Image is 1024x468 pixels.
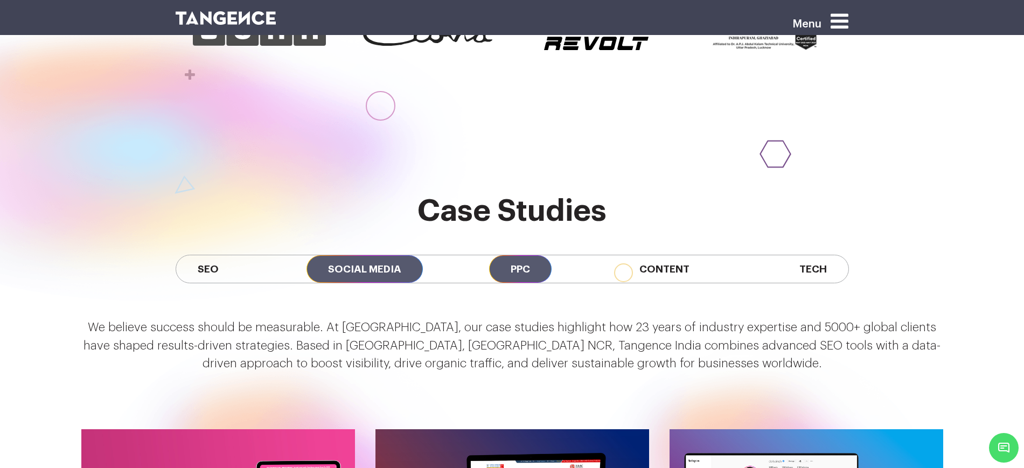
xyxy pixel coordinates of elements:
[176,255,240,283] span: SEO
[618,255,711,283] span: Content
[81,319,943,373] p: We believe success should be measurable. At [GEOGRAPHIC_DATA], our case studies highlight how 23 ...
[176,194,849,228] h2: Case Studies
[176,11,276,25] img: logo SVG
[778,255,848,283] span: Tech
[489,255,552,283] span: PPC
[306,255,423,283] span: Social Media
[989,433,1019,463] span: Chat Widget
